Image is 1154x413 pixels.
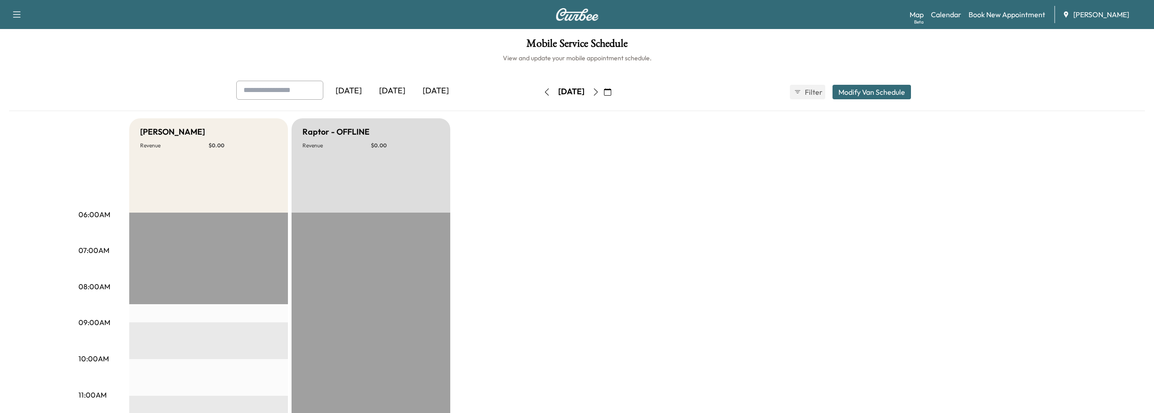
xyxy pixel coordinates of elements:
p: 08:00AM [78,281,110,292]
p: Revenue [140,142,209,149]
span: Filter [805,87,821,97]
p: 06:00AM [78,209,110,220]
h6: View and update your mobile appointment schedule. [9,53,1145,63]
p: $ 0.00 [371,142,439,149]
div: [DATE] [370,81,414,102]
div: [DATE] [558,86,584,97]
h1: Mobile Service Schedule [9,38,1145,53]
p: 11:00AM [78,389,107,400]
div: Beta [914,19,924,25]
img: Curbee Logo [555,8,599,21]
a: MapBeta [910,9,924,20]
p: Revenue [302,142,371,149]
p: 10:00AM [78,353,109,364]
div: [DATE] [414,81,458,102]
p: 09:00AM [78,317,110,328]
span: [PERSON_NAME] [1073,9,1129,20]
h5: Raptor - OFFLINE [302,126,370,138]
a: Book New Appointment [969,9,1045,20]
p: 07:00AM [78,245,109,256]
button: Modify Van Schedule [833,85,911,99]
p: $ 0.00 [209,142,277,149]
h5: [PERSON_NAME] [140,126,205,138]
a: Calendar [931,9,961,20]
div: [DATE] [327,81,370,102]
button: Filter [790,85,825,99]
